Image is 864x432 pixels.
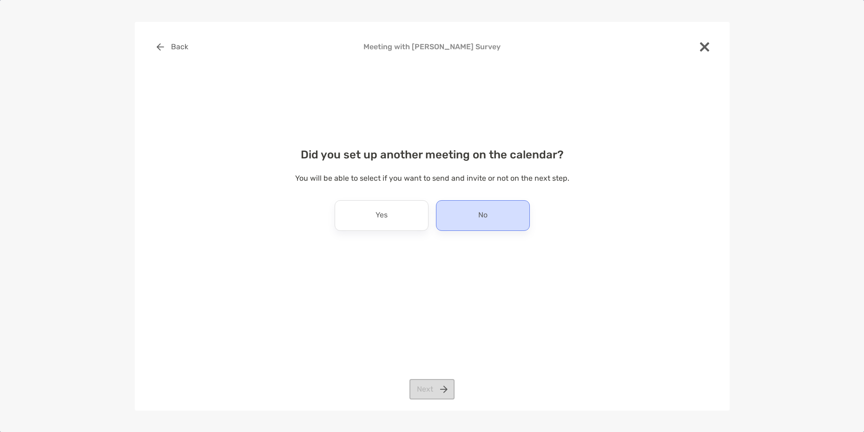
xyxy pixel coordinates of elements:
[150,148,715,161] h4: Did you set up another meeting on the calendar?
[376,208,388,223] p: Yes
[150,172,715,184] p: You will be able to select if you want to send and invite or not on the next step.
[700,42,709,52] img: close modal
[150,42,715,51] h4: Meeting with [PERSON_NAME] Survey
[150,37,196,57] button: Back
[478,208,488,223] p: No
[157,43,164,51] img: button icon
